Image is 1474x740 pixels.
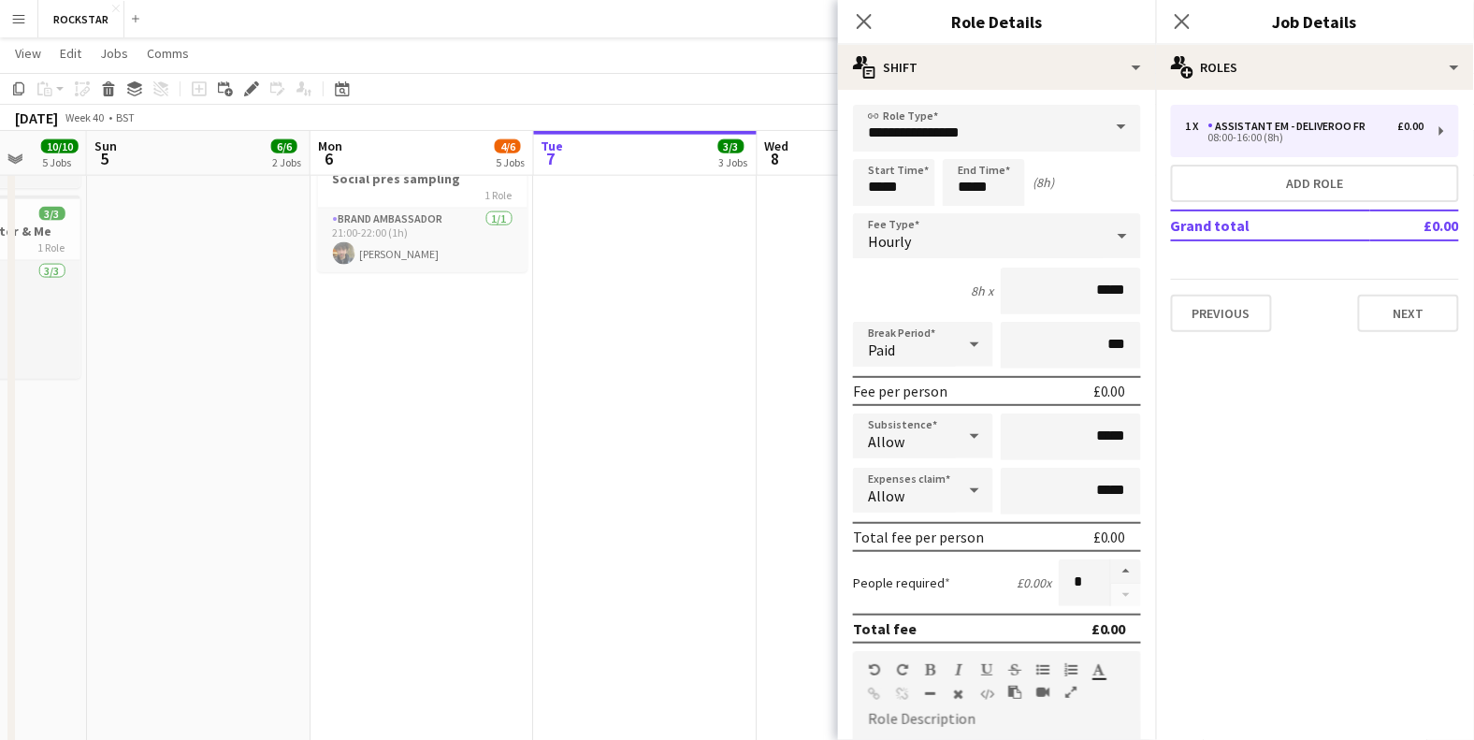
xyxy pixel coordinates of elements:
a: Jobs [93,41,136,65]
span: 3/3 [718,139,744,153]
div: Fee per person [853,382,947,400]
h3: Social pres sampling [318,170,527,187]
span: Sun [94,138,117,154]
div: 08:00-16:00 (8h) [1186,133,1424,142]
button: Next [1358,295,1459,332]
div: 5 Jobs [42,155,78,169]
button: Unordered List [1036,662,1049,677]
span: 6 [315,148,342,169]
a: Edit [52,41,89,65]
span: Mon [318,138,342,154]
span: 5 [92,148,117,169]
div: Total fee [853,619,917,638]
button: Insert video [1036,685,1049,700]
span: Week 40 [62,110,108,124]
button: Fullscreen [1064,685,1077,700]
div: £0.00 x [1017,574,1051,591]
span: 6/6 [271,139,297,153]
button: Paste as plain text [1008,685,1021,700]
div: 2 Jobs [272,155,301,169]
div: (8h) [1033,174,1054,191]
h3: Role Details [838,9,1156,34]
div: 5 Jobs [496,155,525,169]
button: HTML Code [980,687,993,702]
button: Strikethrough [1008,662,1021,677]
app-card-role: Brand Ambassador1/121:00-22:00 (1h)[PERSON_NAME] [318,209,527,272]
td: Grand total [1171,210,1370,240]
a: Comms [139,41,196,65]
span: 8 [762,148,789,169]
div: Total fee per person [853,528,984,546]
button: Underline [980,662,993,677]
div: £0.00 [1093,382,1126,400]
span: Hourly [868,232,911,251]
button: Add role [1171,165,1459,202]
button: Undo [868,662,881,677]
a: View [7,41,49,65]
span: Allow [868,486,904,505]
div: £0.00 [1398,120,1424,133]
span: Tue [542,138,564,154]
span: Wed [765,138,789,154]
div: 8h x [971,283,993,299]
span: 1 Role [485,188,513,202]
button: Italic [952,662,965,677]
span: Allow [868,432,904,451]
button: Previous [1171,295,1272,332]
div: [DATE] [15,109,58,127]
div: Assistant EM - Deliveroo FR [1208,120,1374,133]
button: Ordered List [1064,662,1077,677]
button: Redo [896,662,909,677]
button: Bold [924,662,937,677]
h3: Job Details [1156,9,1474,34]
div: £0.00 [1091,619,1126,638]
label: People required [853,574,950,591]
div: BST [116,110,135,124]
span: 1 Role [38,240,65,254]
span: Jobs [100,45,128,62]
td: £0.00 [1370,210,1459,240]
span: Edit [60,45,81,62]
app-job-card: 21:00-22:00 (1h)1/1Social pres sampling1 RoleBrand Ambassador1/121:00-22:00 (1h)[PERSON_NAME] [318,143,527,272]
span: View [15,45,41,62]
span: 3/3 [39,207,65,221]
button: Clear Formatting [952,687,965,702]
span: Paid [868,341,895,359]
div: £0.00 [1093,528,1126,546]
span: Comms [147,45,189,62]
button: Increase [1111,559,1141,584]
div: Shift [838,45,1156,90]
span: 10/10 [41,139,79,153]
span: 7 [539,148,564,169]
div: 3 Jobs [719,155,748,169]
div: Roles [1156,45,1474,90]
button: Text Color [1092,662,1105,677]
button: Horizontal Line [924,687,937,702]
div: 1 x [1186,120,1208,133]
button: ROCKSTAR [38,1,124,37]
span: 4/6 [495,139,521,153]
